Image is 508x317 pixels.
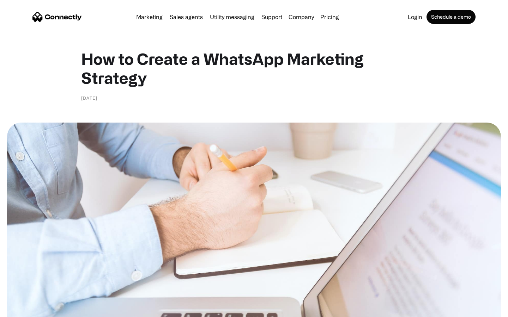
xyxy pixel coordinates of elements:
aside: Language selected: English [7,305,42,315]
a: Schedule a demo [427,10,476,24]
div: Company [289,12,314,22]
ul: Language list [14,305,42,315]
a: Utility messaging [207,14,257,20]
div: [DATE] [81,94,97,101]
a: Login [405,14,425,20]
a: Support [259,14,285,20]
a: Marketing [133,14,165,20]
a: Pricing [317,14,342,20]
a: Sales agents [167,14,206,20]
h1: How to Create a WhatsApp Marketing Strategy [81,49,427,87]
